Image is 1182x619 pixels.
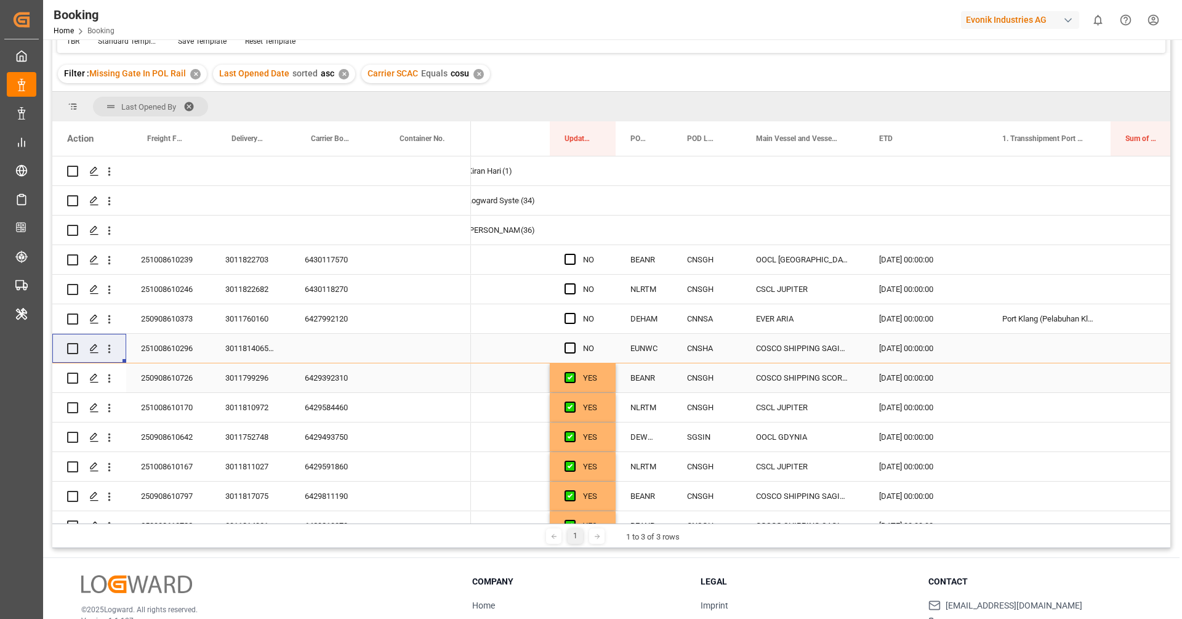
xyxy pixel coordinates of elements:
span: Carrier Booking No. [311,134,353,143]
div: [PERSON_NAME] [467,216,520,245]
div: CNSGH [672,511,741,540]
div: SGSIN [672,423,741,451]
button: show 0 new notifications [1084,6,1112,34]
div: BEANR [616,511,672,540]
div: 250908610782 [126,511,211,540]
div: 3011752748 [211,423,290,451]
div: CNSGH [672,482,741,511]
div: NLRTM [616,393,672,422]
div: ✕ [339,69,349,79]
a: Home [472,601,495,610]
span: POD Locode [687,134,715,143]
h3: Contact [928,575,1141,588]
div: 6429493750 [290,423,379,451]
div: 1 to 3 of 3 rows [626,531,680,543]
div: CNSGH [672,452,741,481]
button: Evonik Industries AG [961,8,1084,31]
div: 6429591860 [290,452,379,481]
div: DEHAM [616,304,672,333]
div: BEANR [616,482,672,511]
div: CSCL JUPITER [741,275,864,304]
div: Press SPACE to select this row. [52,334,471,363]
div: 3011814065, 3011825459 [211,334,290,363]
div: 6429811190 [290,482,379,511]
div: BEANR [616,363,672,392]
div: 250908610642 [126,423,211,451]
div: 251008610296 [126,334,211,363]
div: YES [583,482,601,511]
div: 6430118270 [290,275,379,304]
span: Main Vessel and Vessel Imo [756,134,838,143]
div: [DATE] 00:00:00 [864,334,987,363]
div: Logward System [467,187,520,215]
span: Container No. [400,134,444,143]
div: 6430117570 [290,245,379,274]
div: YES [583,512,601,540]
div: Action [67,133,94,144]
h3: Company [472,575,685,588]
div: 3011811027 [211,452,290,481]
div: ✕ [190,69,201,79]
div: COSCO SHIPPING SAGITTARIUS [741,482,864,511]
span: Last Opened By [121,102,176,111]
div: Reset Template [245,36,295,47]
div: ✕ [473,69,484,79]
div: Press SPACE to select this row. [52,275,471,304]
div: 3011799296 [211,363,290,392]
div: COSCO SHIPPING SCORPIO [741,363,864,392]
div: YES [583,364,601,392]
span: Freight Forwarder's Reference No. [147,134,185,143]
div: 3011822682 [211,275,290,304]
div: BEANR [616,245,672,274]
div: CNSHA [672,334,741,363]
h3: Legal [701,575,914,588]
span: Filter : [64,68,89,78]
span: sorted [292,68,318,78]
div: YES [583,423,601,451]
div: NLRTM [616,275,672,304]
span: ETD [879,134,893,143]
span: asc [321,68,334,78]
span: (1) [502,157,512,185]
div: 251008610167 [126,452,211,481]
div: 3011760160 [211,304,290,333]
div: Press SPACE to select this row. [52,245,471,275]
span: Missing Gate In POL Rail [89,68,186,78]
div: [DATE] 00:00:00 [864,452,987,481]
div: Booking [54,6,115,24]
a: Imprint [701,601,728,610]
span: cosu [451,68,469,78]
div: EUNWC [616,334,672,363]
div: [DATE] 00:00:00 [864,482,987,511]
div: [DATE] 00:00:00 [864,511,987,540]
div: OOCL GDYNIA [741,423,864,451]
div: YES [583,453,601,481]
div: 3011822703 [211,245,290,274]
div: TBR [66,36,79,47]
div: EVER ARIA [741,304,864,333]
div: 251008610170 [126,393,211,422]
div: COSCO SHIPPING SAGITTARIUS [741,511,864,540]
div: 251008610246 [126,275,211,304]
div: 3011817075 [211,482,290,511]
p: © 2025 Logward. All rights reserved. [81,604,441,615]
div: 3011814931 [211,511,290,540]
div: Press SPACE to select this row. [52,216,471,245]
div: 6427992120 [290,304,379,333]
div: Standard Templates [98,36,159,47]
div: [DATE] 00:00:00 [864,304,987,333]
div: Press SPACE to select this row. [52,511,471,541]
div: Press SPACE to select this row. [52,393,471,423]
div: [DATE] 00:00:00 [864,245,987,274]
div: OOCL [GEOGRAPHIC_DATA] [741,245,864,274]
span: Last Opened Date [219,68,289,78]
div: [DATE] 00:00:00 [864,275,987,304]
span: (34) [521,187,535,215]
div: Press SPACE to select this row. [52,452,471,482]
div: Port Klang (Pelabuhan Klang) [987,304,1111,333]
div: 250908610373 [126,304,211,333]
a: Home [54,26,74,35]
div: 6429584460 [290,393,379,422]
